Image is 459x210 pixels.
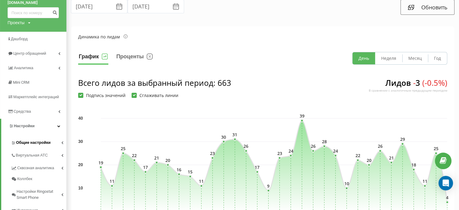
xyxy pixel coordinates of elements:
text: 39 [299,113,304,119]
label: Сглаживать линии [132,93,178,98]
text: 26 [244,143,248,149]
text: 11 [199,178,204,184]
text: 16 [177,167,181,173]
text: 24 [288,148,293,154]
text: 25 [121,146,126,151]
div: Всего лидов за выбранный период : 663 [78,77,231,88]
button: День [352,52,375,64]
text: 11 [110,178,114,184]
span: Mini CRM [13,80,29,85]
text: 25 [434,146,438,151]
text: 17 [255,164,260,170]
text: 19 [98,160,103,165]
text: 30 [78,139,83,144]
a: Настройки Ringostat Smart Phone [11,184,66,203]
input: Поиск по номеру [8,7,59,18]
a: Настройки [1,119,66,133]
text: 24 [333,148,338,154]
text: 40 [78,116,83,121]
text: 10 [78,186,83,190]
div: В сравнении с аналогичным предыдущим периодом [369,88,447,92]
text: 20 [367,157,371,163]
text: 20 [78,162,83,167]
span: Центр обращений [13,51,46,56]
text: 23 [210,150,215,156]
text: 10 [344,181,349,186]
span: ( - 0.5 %) [422,77,447,88]
span: Маркетплейс интеграций [13,95,59,99]
div: Лидов 3 [369,77,447,98]
text: 21 [389,155,394,161]
span: Сквозная аналитика [17,165,54,171]
text: 4 [446,195,448,200]
text: 29 [400,136,405,142]
span: Виртуальная АТС [16,152,48,158]
div: Динамика по лидам [78,34,128,40]
a: Общие настройки [11,135,66,148]
span: Коллбек [17,176,32,182]
span: Настройки Ringostat Smart Phone [17,189,61,201]
text: 23 [277,150,282,156]
text: 11 [422,178,427,184]
div: Open Intercom Messenger [438,176,453,190]
label: Подпись значений [78,93,126,98]
span: Средства [14,109,31,114]
span: Настройки [14,124,35,128]
span: Аналитика [14,66,33,70]
div: Проекты [8,20,24,26]
span: - [413,77,416,88]
text: 9 [267,183,269,189]
a: Виртуальная АТС [11,148,66,161]
button: График [78,52,108,65]
span: Дашборд [11,37,28,41]
text: 22 [355,153,360,158]
a: Сквозная аналитика [11,161,66,173]
button: Год [428,52,447,64]
span: Общие настройки [16,140,50,146]
text: 17 [143,164,148,170]
a: Коллбек [11,173,66,184]
button: Проценты [116,52,153,65]
button: Неделя [375,52,402,64]
text: 26 [311,143,315,149]
button: Месяц [402,52,428,64]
